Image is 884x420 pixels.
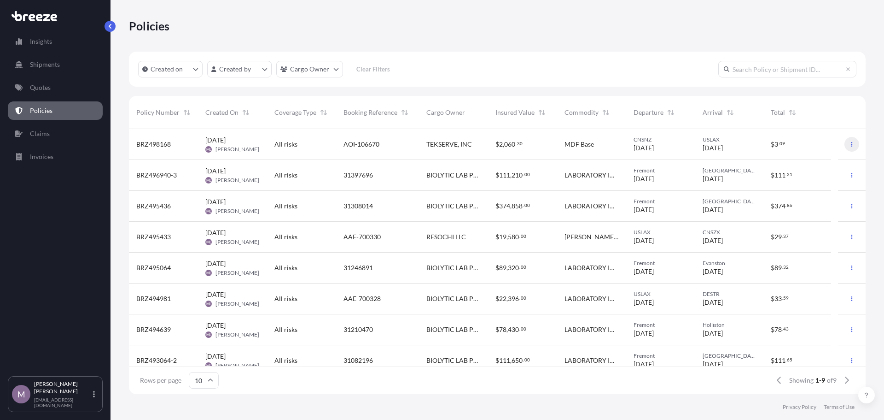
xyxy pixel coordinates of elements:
span: , [506,326,508,333]
span: , [510,203,512,209]
p: Policies [129,18,170,33]
span: , [510,172,512,178]
span: 00 [524,358,530,361]
span: 89 [499,265,506,271]
span: 2 [499,141,503,148]
p: Insights [30,37,52,46]
p: Created on [151,65,183,74]
span: 59 [783,296,789,300]
button: Sort [318,107,329,118]
span: 33 [774,296,782,302]
span: M [17,390,25,399]
span: [DATE] [703,329,723,338]
p: Clear Filters [356,65,390,74]
span: of 9 [827,376,837,385]
span: ML [206,361,211,370]
span: BRZ495064 [136,263,171,272]
span: All risks [274,325,297,334]
span: [DATE] [703,236,723,245]
span: 00 [524,204,530,207]
span: 21 [787,173,792,176]
span: 30 [517,142,523,145]
span: LABORATORY INSTRUMENTS [564,356,619,365]
span: BRZ494981 [136,294,171,303]
span: 86 [787,204,792,207]
span: [DATE] [703,360,723,369]
span: 00 [521,296,526,300]
span: 3 [774,141,778,148]
span: Holliston [703,321,756,329]
span: All risks [274,356,297,365]
span: Fremont [634,167,688,174]
a: Insights [8,32,103,51]
span: Rows per page [140,376,181,385]
span: BIOLYTIC LAB PERFORMANCE, INC. [426,294,481,303]
span: LABORATORY INSTRUMENTS [564,294,619,303]
a: Claims [8,124,103,143]
a: Invoices [8,148,103,166]
span: 580 [508,234,519,240]
span: $ [495,326,499,333]
span: . [523,358,524,361]
span: LABORATORY INSTRUMENTS [564,263,619,272]
p: Privacy Policy [783,403,816,411]
span: [DATE] [205,228,226,237]
span: [GEOGRAPHIC_DATA] [703,167,756,174]
span: 31397696 [343,171,373,180]
span: AAE-700328 [343,294,381,303]
p: Invoices [30,152,53,161]
span: 43 [783,327,789,331]
button: Sort [787,107,798,118]
span: Commodity [564,108,599,117]
p: Shipments [30,60,60,69]
span: , [506,265,508,271]
span: [PERSON_NAME] [215,269,259,277]
span: [DATE] [205,321,226,330]
span: [DATE] [634,174,654,183]
span: Arrival [703,108,723,117]
span: ML [206,207,211,216]
button: Sort [600,107,611,118]
span: . [519,296,520,300]
button: Sort [725,107,736,118]
span: $ [495,296,499,302]
span: CNSZX [703,229,756,236]
span: MDF Base [564,140,594,149]
button: createdBy Filter options [207,61,272,77]
span: , [503,141,504,148]
p: Quotes [30,83,51,92]
a: Quotes [8,78,103,97]
span: 374 [774,203,785,209]
button: Sort [240,107,251,118]
a: Terms of Use [824,403,855,411]
span: [DATE] [205,290,226,299]
span: [DATE] [634,298,654,307]
span: [DATE] [634,267,654,276]
span: [PERSON_NAME] [215,331,259,338]
span: Showing [789,376,814,385]
span: [DATE] [703,174,723,183]
span: Coverage Type [274,108,316,117]
span: 858 [512,203,523,209]
span: $ [771,141,774,148]
span: 09 [779,142,785,145]
span: CNSNZ [634,136,688,143]
span: 29 [774,234,782,240]
input: Search Policy or Shipment ID... [718,61,856,77]
span: All risks [274,201,297,211]
span: 65 [787,358,792,361]
span: 78 [774,326,782,333]
span: BRZ495436 [136,201,171,211]
button: Sort [181,107,192,118]
span: AAE-700330 [343,232,381,242]
span: [DATE] [205,352,226,361]
span: $ [495,172,499,178]
span: [DATE] [634,143,654,153]
span: DESTR [703,290,756,298]
span: [DATE] [205,197,226,207]
span: 31082196 [343,356,373,365]
span: Fremont [634,321,688,329]
span: [PERSON_NAME] [215,177,259,184]
span: [DATE] [205,259,226,268]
